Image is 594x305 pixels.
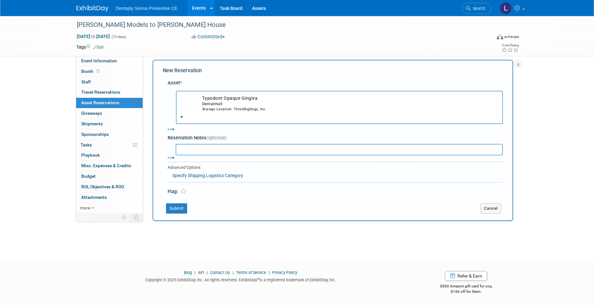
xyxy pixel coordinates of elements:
a: Misc. Expenses & Credits [76,161,143,171]
span: Flag: [168,189,178,194]
a: Refer & Earn [445,271,487,281]
div: [PERSON_NAME] Models to [PERSON_NAME] House [75,19,482,31]
span: (13 days) [111,35,126,39]
div: Copyright © 2025 ExhibitDay, Inc. All rights reserved. ExhibitDay is a registered trademark of Ex... [76,276,405,283]
a: Tasks [76,140,143,150]
a: Privacy Policy [272,270,297,275]
span: Booth not reserved yet [95,69,101,74]
span: | [193,270,197,275]
button: Typodont Opaque GingivaDentalmallStorage Location: ThreeBigDogs, Inc. [176,91,503,124]
img: loading... [168,157,174,159]
span: | [231,270,235,275]
span: | [267,270,271,275]
span: Event Information [81,58,117,63]
td: Typodont Opaque Gingiva [199,95,498,112]
div: Advanced Options [168,165,503,171]
div: Storage Location: ThreeBigDogs, Inc. [202,107,498,112]
div: Dentalmall [202,101,498,107]
span: | [205,270,209,275]
span: Travel Reservations [81,90,120,95]
span: Asset Reservations [81,100,119,105]
a: Asset Reservations [76,98,143,108]
a: Event Information [76,56,143,66]
div: Event Format [454,33,519,43]
span: Attachments [81,195,107,200]
button: Cancel [480,203,501,214]
div: In-Person [504,35,519,39]
img: Lindsey Stutz [500,2,512,14]
button: Submit [166,203,187,214]
span: Playbook [81,152,100,158]
img: ExhibitDay [76,5,108,12]
a: Terms of Service [236,270,266,275]
a: Attachments [76,192,143,203]
a: ROI, Objectives & ROO [76,182,143,192]
a: Playbook [76,150,143,160]
td: Personalize Event Tab Strip [119,213,130,222]
a: Search [462,3,491,14]
img: loading... [168,129,174,130]
a: Booth [76,66,143,77]
span: Misc. Expenses & Credits [81,163,131,168]
div: $150 off for them. [415,289,518,294]
div: Asset [168,80,503,86]
span: Booth [81,69,101,74]
a: API [198,270,204,275]
span: Search [471,6,485,11]
a: Edit [93,45,104,50]
span: Tasks [81,142,92,147]
sup: ® [257,277,259,281]
a: Budget [76,171,143,182]
span: to [90,34,96,39]
span: New Reservation [163,67,202,74]
span: Sponsorships [81,132,109,137]
div: Reservation Notes [168,135,503,141]
div: $500 Amazon gift card for you, [415,279,518,294]
span: Staff [81,79,91,84]
a: Giveaways [76,108,143,119]
a: more [76,203,143,213]
a: Contact Us [210,270,230,275]
span: [DATE] [DATE] [76,34,110,39]
img: Format-Inperson.png [497,34,503,39]
td: Tags [76,44,104,50]
a: Sponsorships [76,129,143,140]
td: Toggle Event Tabs [130,213,143,222]
span: Giveaways [81,111,102,116]
span: Dentsply Sirona Preventive CE [116,6,178,11]
span: ROI, Objectives & ROO [81,184,124,189]
span: (optional) [206,135,226,141]
a: Staff [76,77,143,87]
div: Event Rating [502,44,519,47]
span: more [80,205,90,210]
span: Budget [81,174,96,179]
a: Travel Reservations [76,87,143,98]
a: Shipments [76,119,143,129]
a: Blog [184,270,192,275]
span: Shipments [81,121,103,126]
a: Specify Shipping Logistics Category [172,173,243,178]
button: Committed [189,34,227,40]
